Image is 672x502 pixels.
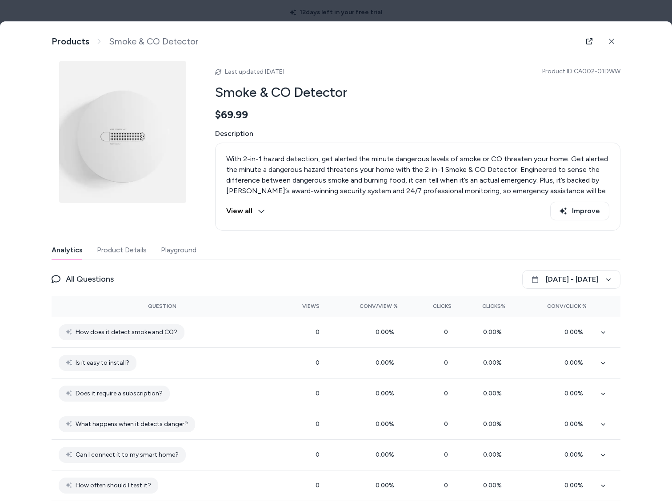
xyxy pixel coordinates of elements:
[444,390,452,397] span: 0
[444,482,452,489] span: 0
[547,303,587,310] span: Conv/Click %
[542,67,620,76] span: Product ID: CA002-01DWW
[564,390,587,397] span: 0.00 %
[52,61,194,203] img: Smoke-and-Carbon-Monoxide-Detector.png
[52,36,198,47] nav: breadcrumb
[444,328,452,336] span: 0
[376,328,398,336] span: 0.00 %
[148,303,176,310] span: Question
[66,273,114,285] span: All Questions
[280,299,320,313] button: Views
[225,68,284,76] span: Last updated [DATE]
[215,108,248,121] span: $69.99
[302,303,320,310] span: Views
[52,241,83,259] button: Analytics
[550,202,609,220] button: Improve
[520,299,587,313] button: Conv/Click %
[316,390,320,397] span: 0
[376,482,398,489] span: 0.00 %
[483,390,505,397] span: 0.00 %
[316,328,320,336] span: 0
[316,359,320,367] span: 0
[109,36,198,47] span: Smoke & CO Detector
[148,299,176,313] button: Question
[161,241,196,259] button: Playground
[564,359,587,367] span: 0.00 %
[564,451,587,458] span: 0.00 %
[564,420,587,428] span: 0.00 %
[444,451,452,458] span: 0
[316,482,320,489] span: 0
[76,388,163,399] span: Does it require a subscription?
[482,303,505,310] span: Clicks%
[226,154,609,218] p: With 2-in-1 hazard detection, get alerted the minute dangerous levels of smoke or CO threaten you...
[433,303,452,310] span: Clicks
[215,128,620,139] span: Description
[226,202,265,220] button: View all
[376,359,398,367] span: 0.00 %
[483,359,505,367] span: 0.00 %
[376,390,398,397] span: 0.00 %
[564,328,587,336] span: 0.00 %
[483,482,505,489] span: 0.00 %
[412,299,452,313] button: Clicks
[215,84,620,101] h2: Smoke & CO Detector
[360,303,398,310] span: Conv/View %
[444,359,452,367] span: 0
[316,451,320,458] span: 0
[52,36,89,47] a: Products
[76,419,188,430] span: What happens when it detects danger?
[483,451,505,458] span: 0.00 %
[376,451,398,458] span: 0.00 %
[97,241,147,259] button: Product Details
[76,358,129,368] span: Is it easy to install?
[564,482,587,489] span: 0.00 %
[316,420,320,428] span: 0
[522,270,620,289] button: [DATE] - [DATE]
[483,328,505,336] span: 0.00 %
[334,299,398,313] button: Conv/View %
[76,450,179,460] span: Can I connect it to my smart home?
[483,420,505,428] span: 0.00 %
[376,420,398,428] span: 0.00 %
[76,480,151,491] span: How often should I test it?
[466,299,505,313] button: Clicks%
[444,420,452,428] span: 0
[76,327,177,338] span: How does it detect smoke and CO?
